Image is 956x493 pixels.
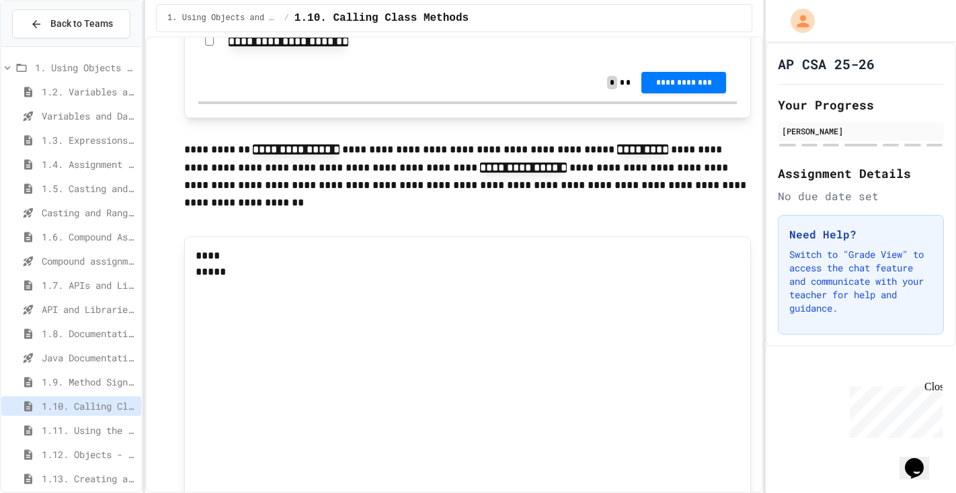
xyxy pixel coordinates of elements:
span: 1. Using Objects and Methods [167,13,279,24]
span: 1.12. Objects - Instances of Classes [42,447,136,461]
div: Chat with us now!Close [5,5,93,85]
h3: Need Help? [789,226,932,242]
span: / [284,13,289,24]
span: Variables and Data Types - Quiz [42,109,136,123]
p: Switch to "Grade View" to access the chat feature and communicate with your teacher for help and ... [789,248,932,315]
span: 1.13. Creating and Initializing Objects: Constructors [42,472,136,486]
span: API and Libraries - Topic 1.7 [42,302,136,316]
div: [PERSON_NAME] [782,125,940,137]
span: Java Documentation with Comments - Topic 1.8 [42,351,136,365]
div: My Account [776,5,818,36]
iframe: chat widget [900,439,943,480]
span: 1. Using Objects and Methods [35,60,136,75]
span: 1.11. Using the Math Class [42,423,136,437]
h2: Assignment Details [778,164,944,183]
span: Compound assignment operators - Quiz [42,254,136,268]
span: 1.4. Assignment and Input [42,157,136,171]
h2: Your Progress [778,95,944,114]
span: 1.6. Compound Assignment Operators [42,230,136,244]
div: No due date set [778,188,944,204]
span: 1.10. Calling Class Methods [42,399,136,413]
span: 1.5. Casting and Ranges of Values [42,181,136,195]
span: 1.10. Calling Class Methods [294,10,469,26]
span: 1.3. Expressions and Output [New] [42,133,136,147]
span: 1.2. Variables and Data Types [42,85,136,99]
span: 1.7. APIs and Libraries [42,278,136,292]
h1: AP CSA 25-26 [778,54,875,73]
span: 1.9. Method Signatures [42,375,136,389]
span: Casting and Ranges of variables - Quiz [42,206,136,220]
span: 1.8. Documentation with Comments and Preconditions [42,326,136,341]
iframe: chat widget [844,381,943,438]
button: Back to Teams [12,9,130,38]
span: Back to Teams [50,17,113,31]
